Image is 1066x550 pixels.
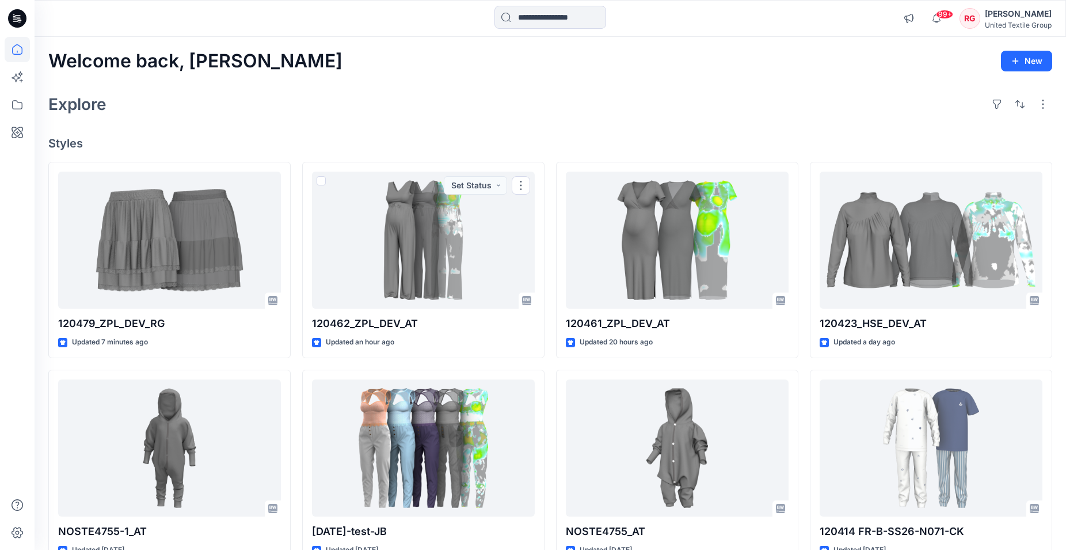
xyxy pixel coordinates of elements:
[312,172,535,309] a: 120462_ZPL_DEV_AT
[58,172,281,309] a: 120479_ZPL_DEV_RG
[833,336,895,348] p: Updated a day ago
[58,380,281,517] a: NOSTE4755-1_AT
[48,51,342,72] h2: Welcome back, [PERSON_NAME]
[566,172,789,309] a: 120461_ZPL_DEV_AT
[312,524,535,540] p: [DATE]-test-JB
[820,380,1042,517] a: 120414 FR-B-SS26-N071-CK
[580,336,653,348] p: Updated 20 hours ago
[58,316,281,332] p: 120479_ZPL_DEV_RG
[72,336,148,348] p: Updated 7 minutes ago
[820,316,1042,332] p: 120423_HSE_DEV_AT
[985,7,1052,21] div: [PERSON_NAME]
[820,172,1042,309] a: 120423_HSE_DEV_AT
[936,10,953,19] span: 99+
[820,524,1042,540] p: 120414 FR-B-SS26-N071-CK
[58,524,281,540] p: NOSTE4755-1_AT
[312,316,535,332] p: 120462_ZPL_DEV_AT
[326,336,394,348] p: Updated an hour ago
[566,380,789,517] a: NOSTE4755_AT
[566,316,789,332] p: 120461_ZPL_DEV_AT
[960,8,980,29] div: RG
[48,136,1052,150] h4: Styles
[48,95,106,113] h2: Explore
[985,21,1052,29] div: United Textile Group
[312,380,535,517] a: 2025.09.25-test-JB
[566,524,789,540] p: NOSTE4755_AT
[1001,51,1052,71] button: New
